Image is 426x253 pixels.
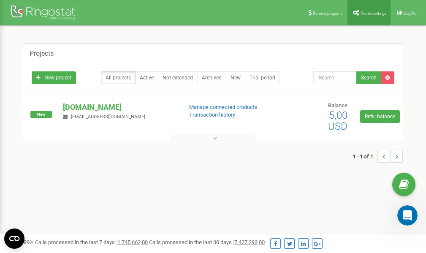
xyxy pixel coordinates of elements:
span: New [30,111,52,118]
a: All projects [101,71,136,84]
span: 5,00 USD [328,109,347,132]
a: Trial period [245,71,280,84]
span: Balance [328,102,347,109]
a: New project [32,71,76,84]
a: Manage connected products [189,104,258,110]
a: Refill balance [360,110,400,123]
u: 1 745 662,00 [117,239,148,245]
a: Archived [197,71,226,84]
span: Profile settings [361,11,386,16]
h5: Projects [30,50,54,57]
u: 7 427 293,00 [234,239,265,245]
span: [EMAIL_ADDRESS][DOMAIN_NAME] [71,114,145,120]
iframe: Intercom live chat [397,205,418,226]
span: Referral program [313,11,342,16]
a: Transaction history [189,112,235,118]
button: Search [356,71,381,84]
a: Active [135,71,158,84]
span: Log Out [404,11,418,16]
span: Calls processed in the last 7 days : [35,239,148,245]
a: New [226,71,245,84]
a: Not extended [158,71,198,84]
input: Search [313,71,357,84]
span: 1 - 1 of 1 [353,150,377,163]
p: [DOMAIN_NAME] [63,102,175,113]
nav: ... [353,141,403,171]
button: Open CMP widget [4,229,24,249]
span: Calls processed in the last 30 days : [149,239,265,245]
